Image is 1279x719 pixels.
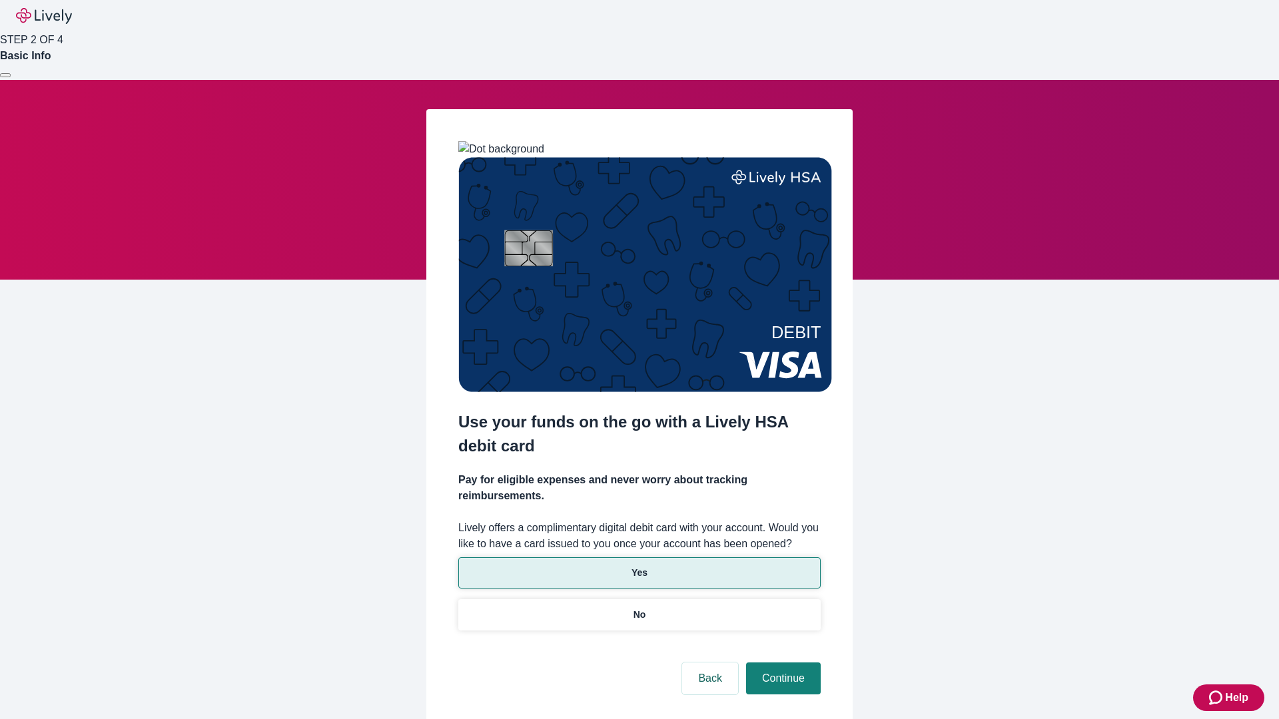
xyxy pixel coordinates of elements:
[1193,684,1264,711] button: Zendesk support iconHelp
[1225,690,1248,706] span: Help
[458,472,821,504] h4: Pay for eligible expenses and never worry about tracking reimbursements.
[458,141,544,157] img: Dot background
[634,608,646,622] p: No
[458,520,821,552] label: Lively offers a complimentary digital debit card with your account. Would you like to have a card...
[1209,690,1225,706] svg: Zendesk support icon
[458,157,832,392] img: Debit card
[16,8,72,24] img: Lively
[458,557,821,589] button: Yes
[746,662,821,694] button: Continue
[458,410,821,458] h2: Use your funds on the go with a Lively HSA debit card
[458,599,821,630] button: No
[632,566,647,580] p: Yes
[682,662,738,694] button: Back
